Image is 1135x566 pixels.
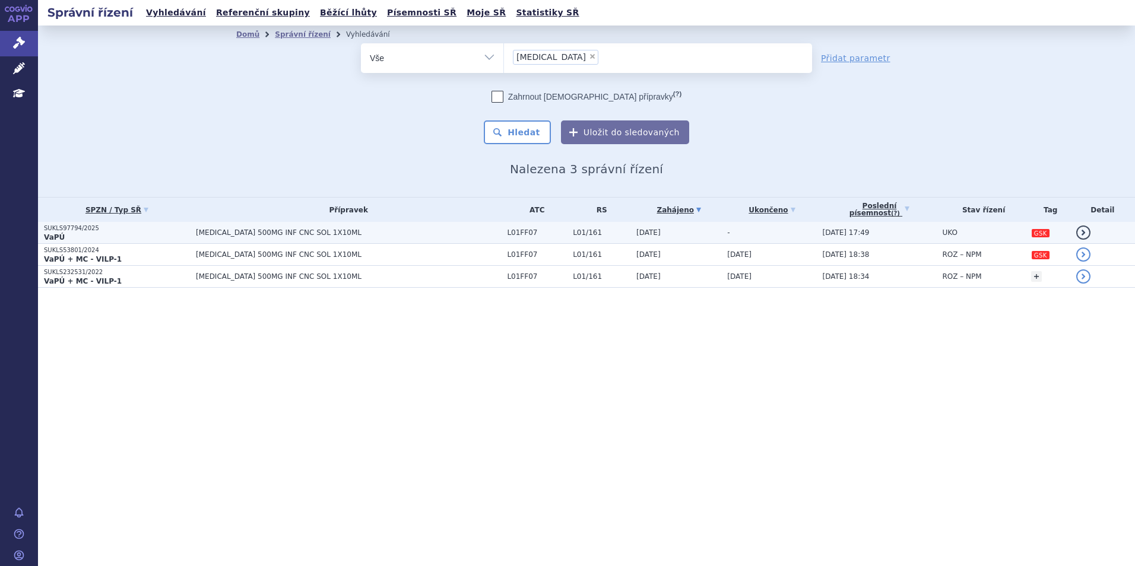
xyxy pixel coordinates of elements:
span: Nalezena 3 správní řízení [510,162,663,176]
a: Písemnosti SŘ [383,5,460,21]
span: L01FF07 [507,228,567,237]
a: Zahájeno [636,202,721,218]
a: Správní řízení [275,30,331,39]
th: ATC [501,198,567,222]
a: + [1031,271,1042,282]
span: [DATE] [727,272,752,281]
span: L01FF07 [507,272,567,281]
span: [DATE] [636,250,661,259]
strong: VaPÚ + MC - VILP-1 [44,255,122,263]
p: SUKLS97794/2025 [44,224,190,233]
a: detail [1076,247,1090,262]
a: Statistiky SŘ [512,5,582,21]
span: - [727,228,730,237]
span: [MEDICAL_DATA] [516,53,586,61]
span: [DATE] [636,228,661,237]
a: Vyhledávání [142,5,210,21]
span: [MEDICAL_DATA] 500MG INF CNC SOL 1X10ML [196,228,493,237]
a: Přidat parametr [821,52,890,64]
th: Přípravek [190,198,501,222]
th: Stav řízení [936,198,1025,222]
span: [DATE] 17:49 [822,228,869,237]
th: Tag [1025,198,1070,222]
a: SPZN / Typ SŘ [44,202,190,218]
span: [MEDICAL_DATA] 500MG INF CNC SOL 1X10ML [196,272,493,281]
span: ROZ – NPM [942,272,981,281]
span: [DATE] 18:34 [822,272,869,281]
span: [DATE] [727,250,752,259]
h2: Správní řízení [38,4,142,21]
span: [DATE] [636,272,661,281]
span: L01/161 [573,272,630,281]
button: Hledat [484,120,551,144]
a: Referenční skupiny [213,5,313,21]
a: detail [1076,225,1090,240]
abbr: (?) [673,90,681,98]
li: Vyhledávání [346,26,405,43]
p: SUKLS53801/2024 [44,246,190,255]
button: Uložit do sledovaných [561,120,689,144]
span: ROZ – NPM [942,250,981,259]
span: L01/161 [573,250,630,259]
span: L01FF07 [507,250,567,259]
a: Domů [236,30,259,39]
span: L01/161 [573,228,630,237]
a: Moje SŘ [463,5,509,21]
strong: VaPÚ + MC - VILP-1 [44,277,122,285]
span: UKO [942,228,957,237]
th: Detail [1070,198,1135,222]
abbr: (?) [891,210,900,217]
a: Běžící lhůty [316,5,381,21]
a: Ukončeno [727,202,816,218]
strong: VaPÚ [44,233,65,241]
span: [DATE] 18:38 [822,250,869,259]
input: [MEDICAL_DATA] [602,49,608,64]
span: × [589,53,596,60]
a: Poslednípísemnost(?) [822,198,936,222]
p: SUKLS232531/2022 [44,268,190,276]
label: Zahrnout [DEMOGRAPHIC_DATA] přípravky [492,91,681,103]
span: [MEDICAL_DATA] 500MG INF CNC SOL 1X10ML [196,250,493,259]
th: RS [567,198,630,222]
a: detail [1076,269,1090,284]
